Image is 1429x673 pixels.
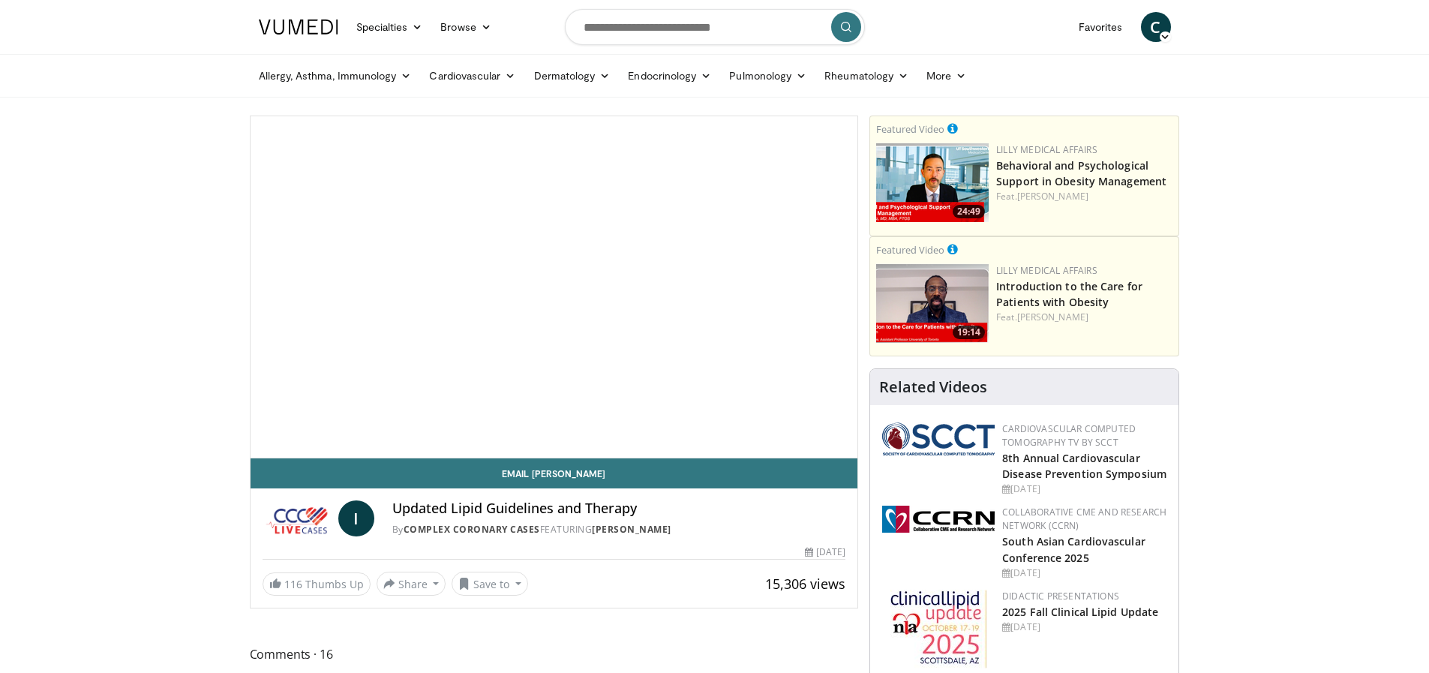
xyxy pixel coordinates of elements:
[377,572,446,596] button: Share
[1070,12,1132,42] a: Favorites
[347,12,432,42] a: Specialties
[890,590,987,668] img: d65bce67-f81a-47c5-b47d-7b8806b59ca8.jpg.150x105_q85_autocrop_double_scale_upscale_version-0.2.jpg
[452,572,528,596] button: Save to
[1141,12,1171,42] a: C
[1017,311,1088,323] a: [PERSON_NAME]
[876,264,989,343] a: 19:14
[1002,605,1158,619] a: 2025 Fall Clinical Lipid Update
[404,523,540,536] a: Complex Coronary Cases
[263,500,332,536] img: Complex Coronary Cases
[996,158,1166,188] a: Behavioral and Psychological Support in Obesity Management
[805,545,845,559] div: [DATE]
[263,572,371,596] a: 116 Thumbs Up
[1002,482,1166,496] div: [DATE]
[251,116,858,458] video-js: Video Player
[876,143,989,222] img: ba3304f6-7838-4e41-9c0f-2e31ebde6754.png.150x105_q85_crop-smart_upscale.png
[1002,590,1166,603] div: Didactic Presentations
[251,458,858,488] a: Email [PERSON_NAME]
[1002,451,1166,481] a: 8th Annual Cardiovascular Disease Prevention Symposium
[259,20,338,35] img: VuMedi Logo
[953,326,985,339] span: 19:14
[1002,506,1166,532] a: Collaborative CME and Research Network (CCRN)
[565,9,865,45] input: Search topics, interventions
[1002,566,1166,580] div: [DATE]
[882,506,995,533] img: a04ee3ba-8487-4636-b0fb-5e8d268f3737.png.150x105_q85_autocrop_double_scale_upscale_version-0.2.png
[996,143,1097,156] a: Lilly Medical Affairs
[996,279,1142,309] a: Introduction to the Care for Patients with Obesity
[619,61,720,91] a: Endocrinology
[876,143,989,222] a: 24:49
[284,577,302,591] span: 116
[815,61,917,91] a: Rheumatology
[525,61,620,91] a: Dermatology
[420,61,524,91] a: Cardiovascular
[250,61,421,91] a: Allergy, Asthma, Immunology
[592,523,671,536] a: [PERSON_NAME]
[876,122,944,136] small: Featured Video
[720,61,815,91] a: Pulmonology
[1002,620,1166,634] div: [DATE]
[917,61,975,91] a: More
[1002,422,1136,449] a: Cardiovascular Computed Tomography TV by SCCT
[882,422,995,455] img: 51a70120-4f25-49cc-93a4-67582377e75f.png.150x105_q85_autocrop_double_scale_upscale_version-0.2.png
[876,264,989,343] img: acc2e291-ced4-4dd5-b17b-d06994da28f3.png.150x105_q85_crop-smart_upscale.png
[338,500,374,536] a: I
[996,264,1097,277] a: Lilly Medical Affairs
[879,378,987,396] h4: Related Videos
[250,644,859,664] span: Comments 16
[996,190,1172,203] div: Feat.
[953,205,985,218] span: 24:49
[765,575,845,593] span: 15,306 views
[1017,190,1088,203] a: [PERSON_NAME]
[392,523,845,536] div: By FEATURING
[996,311,1172,324] div: Feat.
[1002,534,1145,564] a: South Asian Cardiovascular Conference 2025
[431,12,500,42] a: Browse
[392,500,845,517] h4: Updated Lipid Guidelines and Therapy
[876,243,944,257] small: Featured Video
